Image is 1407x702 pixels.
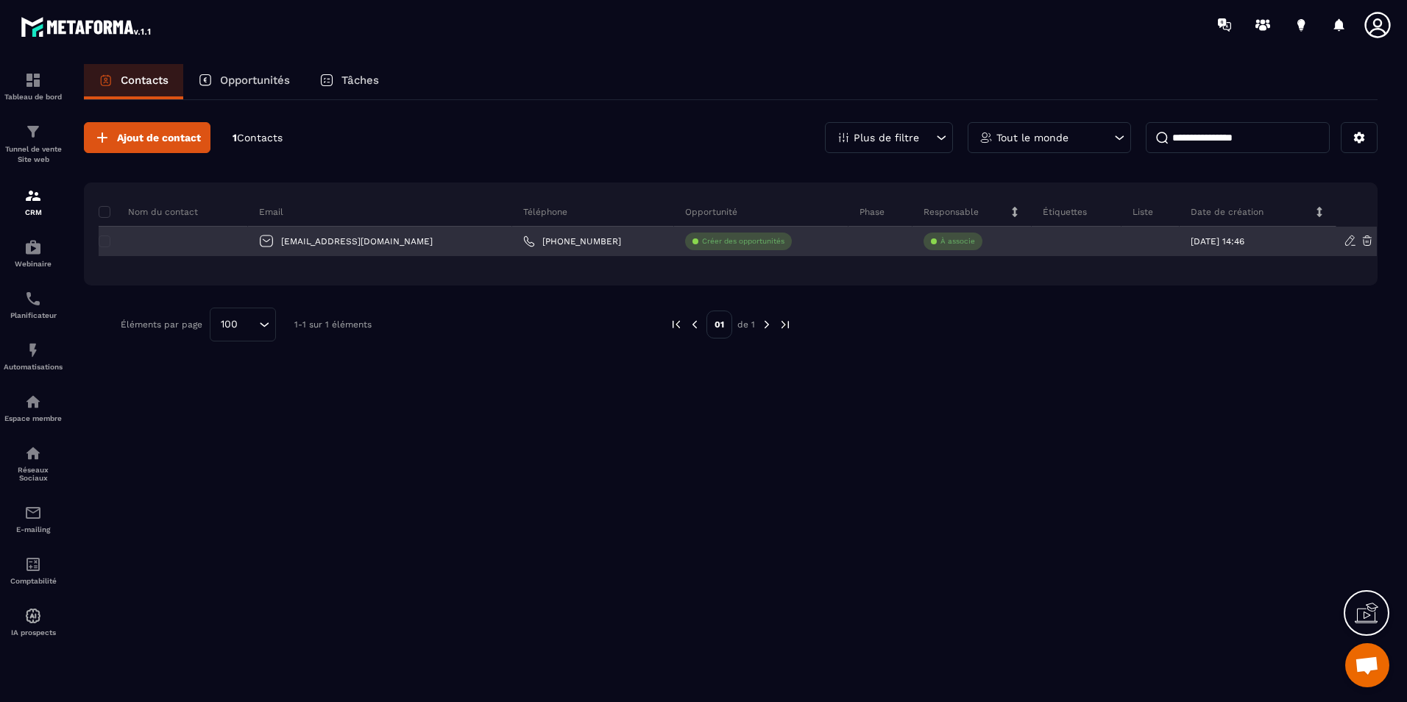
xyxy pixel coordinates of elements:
p: Créer des opportunités [702,236,784,247]
a: automationsautomationsEspace membre [4,382,63,433]
img: email [24,504,42,522]
p: IA prospects [4,628,63,637]
img: automations [24,393,42,411]
p: Webinaire [4,260,63,268]
p: de 1 [737,319,755,330]
a: Contacts [84,64,183,99]
p: 1 [233,131,283,145]
a: social-networksocial-networkRéseaux Sociaux [4,433,63,493]
p: E-mailing [4,525,63,533]
p: Date de création [1191,206,1264,218]
input: Search for option [243,316,255,333]
a: accountantaccountantComptabilité [4,545,63,596]
p: Réseaux Sociaux [4,466,63,482]
p: Tâches [341,74,379,87]
p: Nom du contact [99,206,198,218]
p: Responsable [924,206,979,218]
span: Contacts [237,132,283,143]
img: formation [24,123,42,141]
p: Contacts [121,74,169,87]
p: CRM [4,208,63,216]
a: [PHONE_NUMBER] [523,235,621,247]
img: logo [21,13,153,40]
p: Phase [860,206,885,218]
img: automations [24,341,42,359]
img: prev [670,318,683,331]
a: Tâches [305,64,394,99]
a: formationformationTunnel de vente Site web [4,112,63,176]
a: automationsautomationsAutomatisations [4,330,63,382]
img: formation [24,71,42,89]
img: accountant [24,556,42,573]
a: schedulerschedulerPlanificateur [4,279,63,330]
span: Ajout de contact [117,130,201,145]
a: emailemailE-mailing [4,493,63,545]
img: social-network [24,444,42,462]
a: formationformationCRM [4,176,63,227]
p: Opportunité [685,206,737,218]
p: Tout le monde [996,132,1068,143]
p: 01 [706,311,732,338]
img: next [760,318,773,331]
p: Plus de filtre [854,132,919,143]
button: Ajout de contact [84,122,210,153]
p: Étiquettes [1043,206,1087,218]
p: Éléments par page [121,319,202,330]
img: formation [24,187,42,205]
p: Email [259,206,283,218]
img: automations [24,238,42,256]
img: scheduler [24,290,42,308]
span: 100 [216,316,243,333]
p: Comptabilité [4,577,63,585]
img: automations [24,607,42,625]
a: automationsautomationsWebinaire [4,227,63,279]
p: Opportunités [220,74,290,87]
a: formationformationTableau de bord [4,60,63,112]
div: Ouvrir le chat [1345,643,1389,687]
img: next [779,318,792,331]
div: Search for option [210,308,276,341]
p: À associe [940,236,975,247]
p: Espace membre [4,414,63,422]
p: 1-1 sur 1 éléments [294,319,372,330]
p: Planificateur [4,311,63,319]
p: Automatisations [4,363,63,371]
p: [DATE] 14:46 [1191,236,1244,247]
p: Liste [1133,206,1153,218]
img: prev [688,318,701,331]
p: Téléphone [523,206,567,218]
p: Tunnel de vente Site web [4,144,63,165]
p: Tableau de bord [4,93,63,101]
a: Opportunités [183,64,305,99]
